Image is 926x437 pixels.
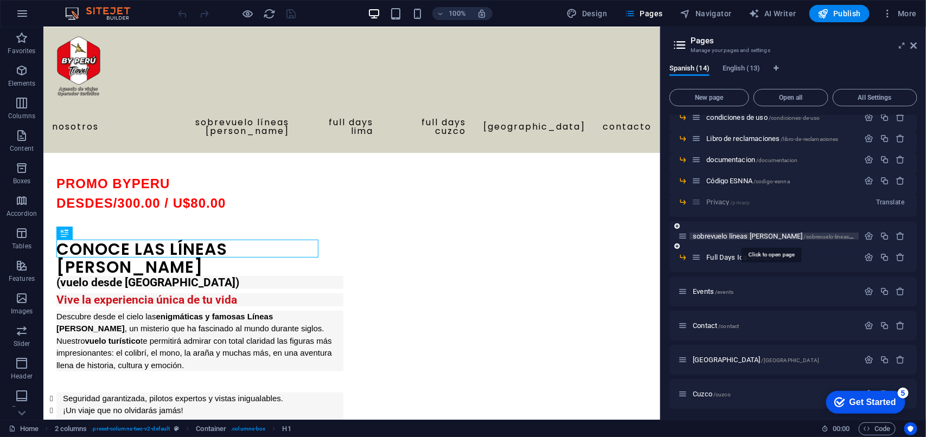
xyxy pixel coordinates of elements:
button: Publish [809,5,870,22]
div: Remove [896,155,905,164]
span: /documentacion [756,157,797,163]
button: Pages [620,5,667,22]
span: Navigator [680,8,732,19]
span: Click to open page [706,156,797,164]
span: Click to open page [693,322,739,330]
h2: Pages [691,36,917,46]
button: All Settings [833,89,917,106]
span: Open all [758,94,823,101]
div: Duplicate [880,134,889,143]
button: Design [563,5,612,22]
span: Publish [818,8,861,19]
div: Remove [896,321,905,330]
span: New page [674,94,744,101]
p: Favorites [8,47,35,55]
div: Full Days Ica/full-days-ica [703,254,859,261]
span: : [840,425,842,433]
p: Accordion [7,209,37,218]
img: Editor Logo [62,7,144,20]
button: 100% [432,7,471,20]
span: English (13) [723,62,760,77]
button: reload [263,7,276,20]
span: All Settings [838,94,912,101]
button: Open all [753,89,828,106]
i: This element is a customizable preset [174,426,179,432]
div: Settings [864,253,873,262]
span: More [883,8,917,19]
div: sobrevuelo líneas [PERSON_NAME]/sobrevuelo-lineas-de-[GEOGRAPHIC_DATA] [689,233,859,240]
div: Events/events [689,288,859,295]
div: Settings [864,355,873,364]
span: Click to select. Double-click to edit [55,422,87,435]
span: /events [715,289,733,295]
span: /sobrevuelo-lineas-de-[GEOGRAPHIC_DATA] [803,234,914,240]
div: Duplicate [880,321,889,330]
span: Click to open page [693,287,733,295]
i: On resize automatically adjust zoom level to fit chosen device. [477,9,487,18]
p: Columns [8,112,35,120]
span: Translate [876,198,904,207]
button: Code [859,422,896,435]
button: New page [669,89,749,106]
div: Remove [896,232,905,241]
p: Header [11,372,33,381]
span: Click to open page [693,390,731,398]
div: Remove [896,113,905,122]
h6: 100% [449,7,466,20]
p: Footer [12,404,31,413]
span: sobrevuelo líneas [PERSON_NAME] [693,232,914,240]
nav: breadcrumb [55,422,291,435]
div: Duplicate [880,176,889,185]
div: condiciones de uso/condiciones-de-uso [703,114,859,121]
div: Duplicate [880,113,889,122]
span: . preset-columns-two-v2-default [91,422,170,435]
span: Click to open page [706,134,838,143]
span: Spanish (14) [669,62,710,77]
div: Language Tabs [669,64,917,85]
div: Duplicate [880,155,889,164]
p: Slider [14,339,30,348]
span: Click to open page [706,253,780,261]
span: Design [567,8,608,19]
span: /[GEOGRAPHIC_DATA] [762,357,820,363]
button: Navigator [676,5,736,22]
div: Settings [864,155,873,164]
div: Contact/contact [689,322,859,329]
p: Features [9,274,35,283]
i: Reload page [264,8,276,20]
div: Get Started [32,12,79,22]
span: /cuzco [713,391,731,397]
div: Cuzco/cuzco [689,390,859,397]
div: Remove [896,176,905,185]
span: /condiciones-de-uso [769,115,820,121]
div: Duplicate [880,287,889,296]
p: Tables [12,242,31,250]
p: Boxes [13,177,31,185]
button: Click here to leave preview mode and continue editing [241,7,254,20]
span: . columns-box [231,422,265,435]
div: Settings [864,321,873,330]
h3: Manage your pages and settings [691,46,896,55]
div: Duplicate [880,232,889,241]
p: Elements [8,79,36,88]
span: /libro-de-reclamaciones [781,136,838,142]
p: Images [11,307,33,316]
div: Duplicate [880,355,889,364]
button: More [878,5,921,22]
div: Get Started 5 items remaining, 0% complete [9,5,88,28]
div: Libro de reclamaciones/libro-de-reclamaciones [703,135,859,142]
div: Código ESNNA/codigo-esnna [703,177,859,184]
a: Click to cancel selection. Double-click to open Pages [9,422,39,435]
span: 00 00 [833,422,850,435]
button: Translate [872,194,909,211]
span: Click to open page [706,177,789,185]
div: Duplicate [880,253,889,262]
span: Code [864,422,891,435]
div: Settings [864,232,873,241]
div: Settings [864,287,873,296]
p: Content [10,144,34,153]
span: Click to select. Double-click to edit [196,422,226,435]
span: Pages [624,8,662,19]
span: /full-days-ica [748,255,780,261]
span: Click to select. Double-click to edit [283,422,291,435]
